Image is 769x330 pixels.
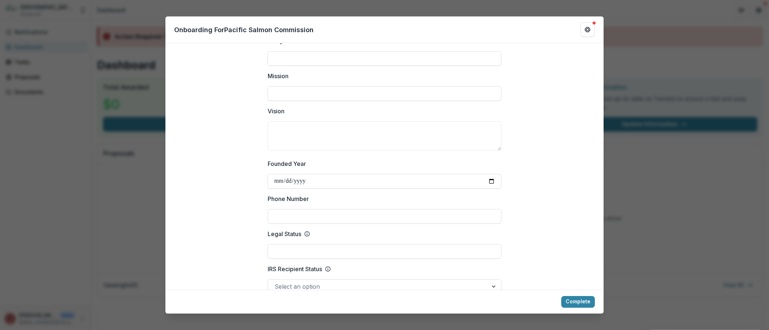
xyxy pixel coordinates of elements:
p: Vision [268,107,284,115]
p: Legal Status [268,230,301,238]
p: Founded Year [268,159,306,168]
p: IRS Recipient Status [268,265,322,273]
p: Phone Number [268,194,309,203]
button: Get Help [580,22,595,37]
p: Onboarding For Pacific Salmon Commission [174,25,314,35]
p: Mission [268,72,288,80]
button: Complete [561,296,595,308]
